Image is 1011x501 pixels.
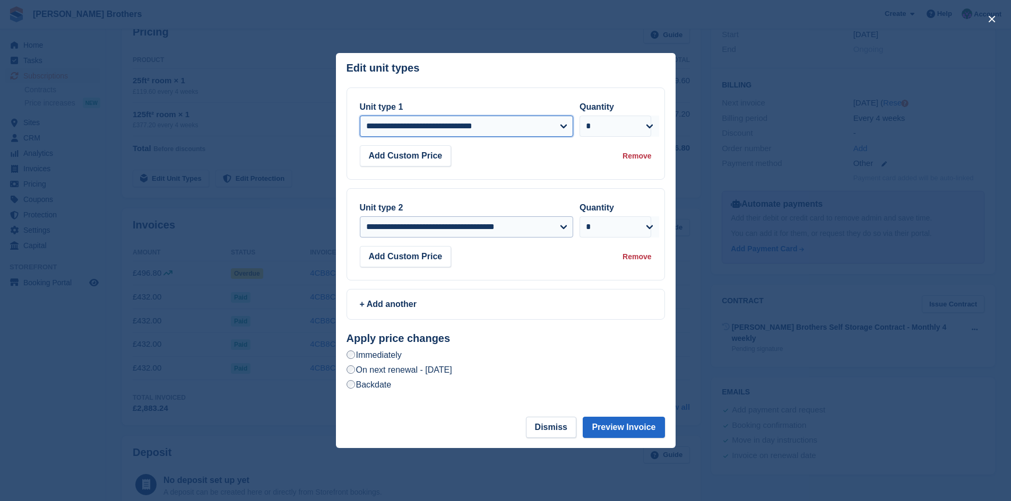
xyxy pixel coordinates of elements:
input: Backdate [347,380,355,389]
div: + Add another [360,298,652,311]
button: Preview Invoice [583,417,664,438]
label: Quantity [580,102,614,111]
button: Add Custom Price [360,246,452,267]
a: + Add another [347,289,665,320]
label: Immediately [347,349,402,361]
div: Remove [623,251,651,262]
label: Backdate [347,379,392,390]
label: Unit type 2 [360,203,403,212]
input: Immediately [347,350,355,359]
label: Quantity [580,203,614,212]
label: On next renewal - [DATE] [347,364,452,375]
div: Remove [623,151,651,162]
strong: Apply price changes [347,332,451,344]
button: Add Custom Price [360,145,452,166]
button: close [983,11,1000,28]
p: Edit unit types [347,62,420,74]
label: Unit type 1 [360,102,403,111]
button: Dismiss [526,417,576,438]
input: On next renewal - [DATE] [347,365,355,374]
